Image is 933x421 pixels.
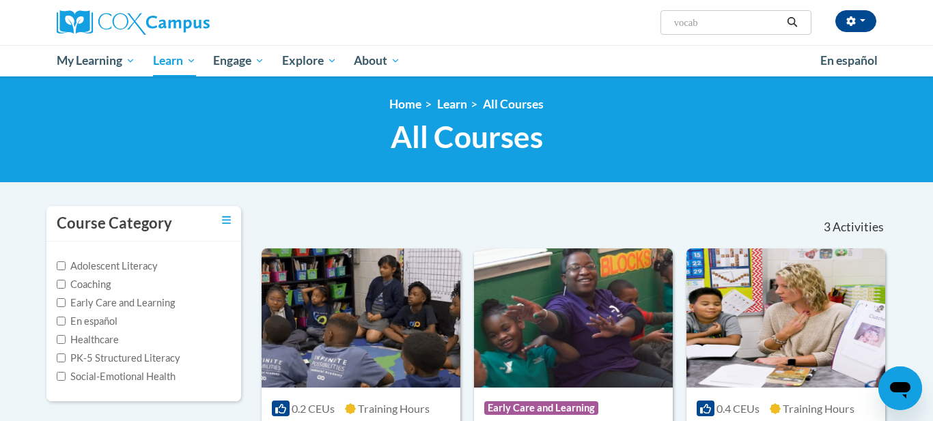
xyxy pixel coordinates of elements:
input: Search Courses [673,14,782,31]
span: 0.2 CEUs [292,402,335,415]
a: Toggle collapse [222,213,231,228]
span: My Learning [57,53,135,69]
button: Search [782,14,803,31]
span: Engage [213,53,264,69]
a: En español [811,46,887,75]
button: Account Settings [835,10,876,32]
h3: Course Category [57,213,172,234]
a: Home [389,97,421,111]
span: Training Hours [783,402,854,415]
div: Main menu [36,45,897,76]
input: Checkbox for Options [57,261,66,270]
a: About [346,45,410,76]
iframe: Button to launch messaging window [878,366,922,410]
a: My Learning [48,45,144,76]
label: PK-5 Structured Literacy [57,351,180,366]
label: Adolescent Literacy [57,259,158,274]
span: About [354,53,400,69]
a: Engage [204,45,273,76]
input: Checkbox for Options [57,335,66,344]
span: Learn [153,53,196,69]
span: 3 [824,220,831,235]
span: Explore [282,53,337,69]
a: All Courses [483,97,544,111]
span: En español [820,53,878,68]
span: All Courses [391,119,543,155]
label: Early Care and Learning [57,295,175,310]
input: Checkbox for Options [57,298,66,307]
label: En español [57,314,117,329]
span: Early Care and Learning [484,401,598,415]
input: Checkbox for Options [57,372,66,381]
a: Learn [437,97,467,111]
a: Learn [144,45,205,76]
img: Cox Campus [57,10,210,35]
label: Social-Emotional Health [57,369,176,384]
span: Training Hours [358,402,430,415]
img: Course Logo [686,248,885,388]
input: Checkbox for Options [57,317,66,325]
input: Checkbox for Options [57,353,66,362]
a: Cox Campus [57,10,316,35]
img: Course Logo [262,248,460,388]
label: Healthcare [57,332,119,347]
span: 0.4 CEUs [716,402,760,415]
input: Checkbox for Options [57,280,66,289]
span: Activities [833,220,884,235]
a: Explore [273,45,346,76]
label: Coaching [57,277,111,292]
img: Course Logo [474,248,673,388]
